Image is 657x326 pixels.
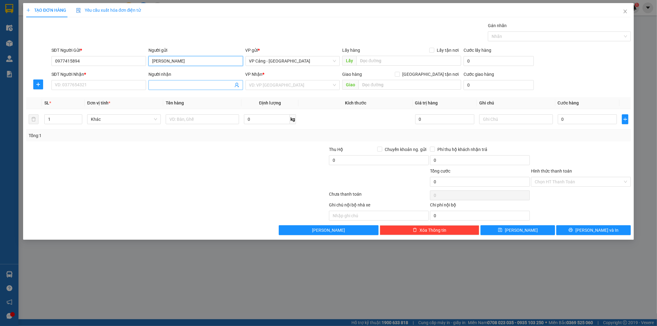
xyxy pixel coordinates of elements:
[464,56,534,66] input: Cước lấy hàng
[279,225,379,235] button: [PERSON_NAME]
[91,115,157,124] span: Khác
[622,114,629,124] button: plus
[617,3,634,20] button: Close
[505,227,538,234] span: [PERSON_NAME]
[430,202,530,211] div: Chi phí nội bộ
[245,47,340,54] div: VP gửi
[44,100,49,105] span: SL
[29,132,253,139] div: Tổng: 1
[531,169,572,173] label: Hình thức thanh toán
[87,100,110,105] span: Đơn vị tính
[148,47,243,54] div: Người gửi
[435,146,490,153] span: Phí thu hộ khách nhận trả
[234,83,239,88] span: user-add
[51,47,146,54] div: SĐT Người Gửi
[420,227,446,234] span: Xóa Thông tin
[558,100,579,105] span: Cước hàng
[380,225,480,235] button: deleteXóa Thông tin
[249,56,336,66] span: VP Cảng - Hà Nội
[623,9,628,14] span: close
[556,225,631,235] button: printer[PERSON_NAME] và In
[342,72,362,77] span: Giao hàng
[359,80,461,90] input: Dọc đường
[245,72,263,77] span: VP Nhận
[329,202,429,211] div: Ghi chú nội bộ nhà xe
[382,146,429,153] span: Chuyển khoản ng. gửi
[148,71,243,78] div: Người nhận
[569,228,573,233] span: printer
[29,114,39,124] button: delete
[464,72,494,77] label: Cước giao hàng
[488,23,507,28] label: Gán nhãn
[356,56,461,66] input: Dọc đường
[413,228,417,233] span: delete
[342,56,356,66] span: Lấy
[479,114,553,124] input: Ghi Chú
[166,114,239,124] input: VD: Bàn, Ghế
[400,71,461,78] span: [GEOGRAPHIC_DATA] tận nơi
[415,114,474,124] input: 0
[498,228,502,233] span: save
[312,227,345,234] span: [PERSON_NAME]
[329,211,429,221] input: Nhập ghi chú
[76,8,141,13] span: Yêu cầu xuất hóa đơn điện tử
[481,225,555,235] button: save[PERSON_NAME]
[434,47,461,54] span: Lấy tận nơi
[26,8,66,13] span: TẠO ĐƠN HÀNG
[329,191,430,202] div: Chưa thanh toán
[464,48,491,53] label: Cước lấy hàng
[575,227,618,234] span: [PERSON_NAME] và In
[345,100,366,105] span: Kích thước
[477,97,555,109] th: Ghi chú
[34,82,43,87] span: plus
[430,169,450,173] span: Tổng cước
[415,100,438,105] span: Giá trị hàng
[622,117,628,122] span: plus
[51,71,146,78] div: SĐT Người Nhận
[166,100,184,105] span: Tên hàng
[464,80,534,90] input: Cước giao hàng
[33,79,43,89] button: plus
[329,147,343,152] span: Thu Hộ
[76,8,81,13] img: icon
[290,114,296,124] span: kg
[342,80,359,90] span: Giao
[342,48,360,53] span: Lấy hàng
[259,100,281,105] span: Định lượng
[26,8,30,12] span: plus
